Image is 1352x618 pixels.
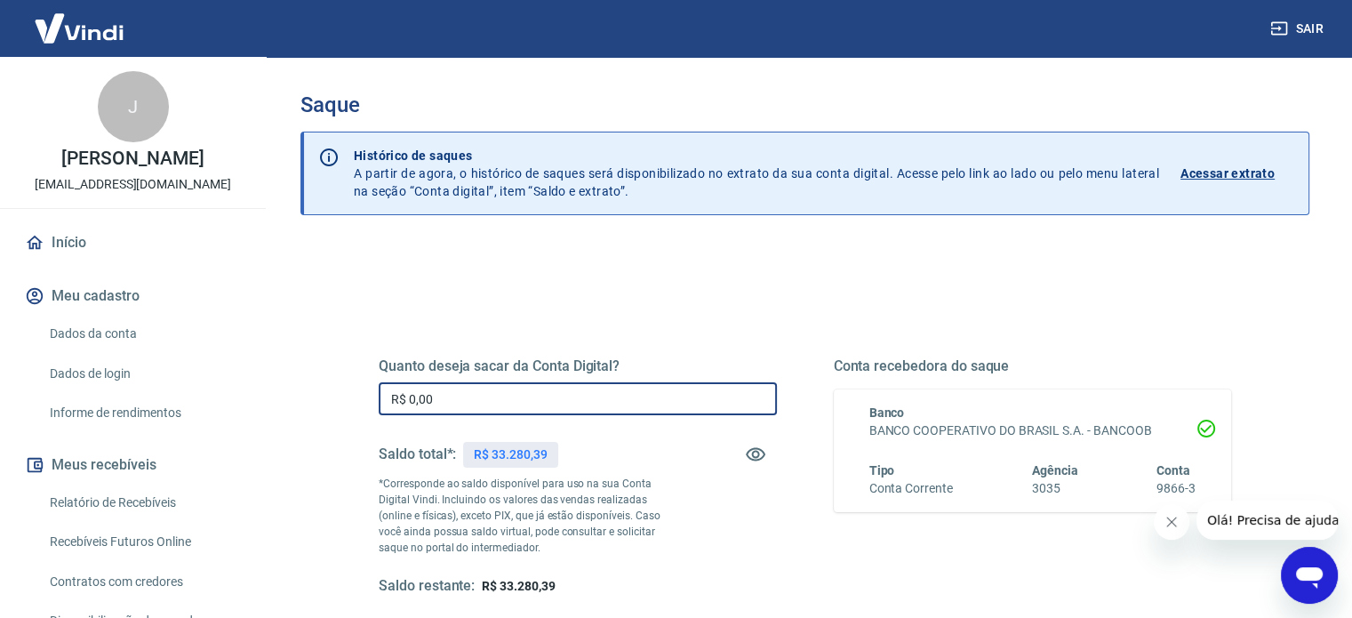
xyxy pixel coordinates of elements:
span: Olá! Precisa de ajuda? [11,12,149,27]
p: R$ 33.280,39 [474,445,547,464]
div: J [98,71,169,142]
p: Acessar extrato [1180,165,1275,182]
h3: Saque [300,92,1309,117]
a: Início [21,223,244,262]
iframe: Fechar mensagem [1154,504,1189,540]
a: Acessar extrato [1180,147,1294,200]
h5: Quanto deseja sacar da Conta Digital? [379,357,777,375]
p: [EMAIL_ADDRESS][DOMAIN_NAME] [35,175,231,194]
button: Meus recebíveis [21,445,244,485]
span: R$ 33.280,39 [482,579,555,593]
p: A partir de agora, o histórico de saques será disponibilizado no extrato da sua conta digital. Ac... [354,147,1159,200]
iframe: Mensagem da empresa [1196,501,1338,540]
a: Recebíveis Futuros Online [43,524,244,560]
a: Relatório de Recebíveis [43,485,244,521]
p: Histórico de saques [354,147,1159,165]
span: Tipo [869,463,895,478]
h6: Conta Corrente [869,479,953,498]
img: Vindi [21,1,137,55]
span: Conta [1156,463,1190,478]
a: Dados da conta [43,316,244,352]
h5: Saldo restante: [379,577,475,596]
h6: BANCO COOPERATIVO DO BRASIL S.A. - BANCOOB [869,421,1196,440]
h5: Conta recebedora do saque [834,357,1232,375]
span: Agência [1032,463,1078,478]
a: Dados de login [43,356,244,392]
button: Sair [1267,12,1331,45]
h5: Saldo total*: [379,445,456,463]
h6: 3035 [1032,479,1078,498]
h6: 9866-3 [1156,479,1196,498]
span: Banco [869,405,905,420]
a: Contratos com credores [43,564,244,600]
a: Informe de rendimentos [43,395,244,431]
p: [PERSON_NAME] [61,149,204,168]
button: Meu cadastro [21,277,244,316]
iframe: Botão para abrir a janela de mensagens [1281,547,1338,604]
p: *Corresponde ao saldo disponível para uso na sua Conta Digital Vindi. Incluindo os valores das ve... [379,476,677,556]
